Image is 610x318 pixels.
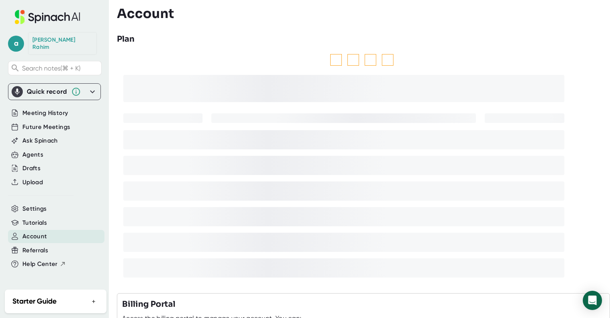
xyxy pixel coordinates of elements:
div: Quick record [12,84,97,100]
button: Settings [22,204,47,213]
button: Drafts [22,164,40,173]
button: Meeting History [22,109,68,118]
span: Help Center [22,260,58,269]
div: Open Intercom Messenger [583,291,602,310]
button: Account [22,232,47,241]
span: a [8,36,24,52]
button: Agents [22,150,43,159]
h3: Billing Portal [122,298,175,310]
button: Tutorials [22,218,47,227]
span: Search notes (⌘ + K) [22,64,80,72]
button: Future Meetings [22,123,70,132]
button: Ask Spinach [22,136,58,145]
h3: Plan [117,33,134,45]
button: Help Center [22,260,66,269]
button: Referrals [22,246,48,255]
div: Quick record [27,88,67,96]
button: Upload [22,178,43,187]
div: Abdul Rahim [32,36,92,50]
button: + [88,296,99,307]
h3: Account [117,6,174,21]
h2: Starter Guide [12,296,56,307]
